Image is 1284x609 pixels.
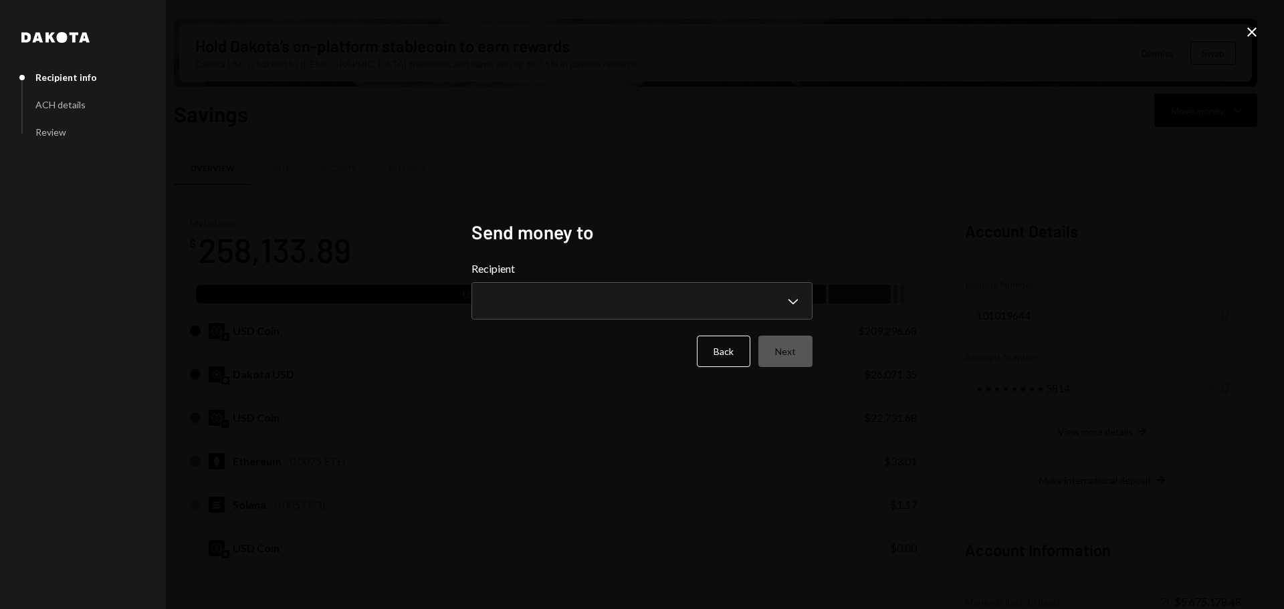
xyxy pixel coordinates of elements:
button: Back [697,336,750,367]
div: Review [35,126,66,138]
div: Recipient info [35,72,97,83]
div: ACH details [35,99,86,110]
label: Recipient [471,261,813,277]
button: Recipient [471,282,813,320]
h2: Send money to [471,219,813,245]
